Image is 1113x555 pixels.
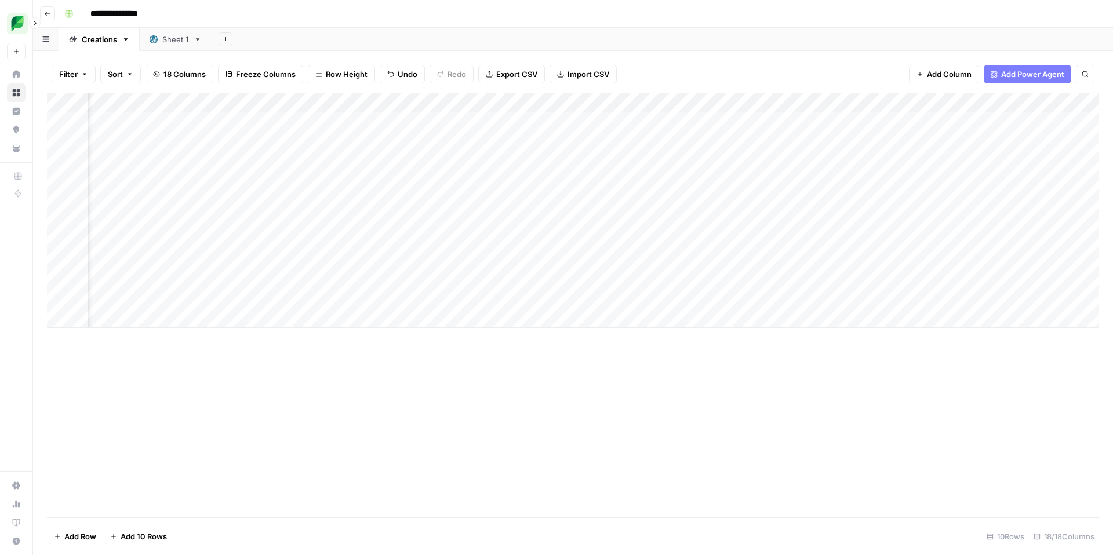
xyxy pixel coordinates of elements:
a: Your Data [7,139,26,158]
span: Import CSV [568,68,609,80]
button: Import CSV [550,65,617,83]
span: Redo [448,68,466,80]
a: Insights [7,102,26,121]
div: 10 Rows [982,527,1029,546]
button: Undo [380,65,425,83]
span: Sort [108,68,123,80]
button: Row Height [308,65,375,83]
span: Add Row [64,531,96,542]
span: Filter [59,68,78,80]
span: Freeze Columns [236,68,296,80]
button: Freeze Columns [218,65,303,83]
span: Add Column [927,68,972,80]
button: Add Row [47,527,103,546]
span: Row Height [326,68,368,80]
button: Add Column [909,65,979,83]
img: SproutSocial Logo [7,13,28,34]
button: 18 Columns [146,65,213,83]
a: Creations [59,28,140,51]
a: Sheet 1 [140,28,212,51]
span: Add 10 Rows [121,531,167,542]
button: Filter [52,65,96,83]
span: 18 Columns [163,68,206,80]
span: Add Power Agent [1001,68,1064,80]
a: Opportunities [7,121,26,139]
button: Add 10 Rows [103,527,174,546]
a: Learning Hub [7,513,26,532]
button: Export CSV [478,65,545,83]
div: 18/18 Columns [1029,527,1099,546]
button: Add Power Agent [984,65,1071,83]
a: Browse [7,83,26,102]
div: Sheet 1 [162,34,189,45]
a: Home [7,65,26,83]
a: Usage [7,495,26,513]
a: Settings [7,476,26,495]
button: Workspace: SproutSocial [7,9,26,38]
button: Sort [100,65,141,83]
div: Creations [82,34,117,45]
span: Export CSV [496,68,537,80]
span: Undo [398,68,417,80]
button: Help + Support [7,532,26,550]
button: Redo [430,65,474,83]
